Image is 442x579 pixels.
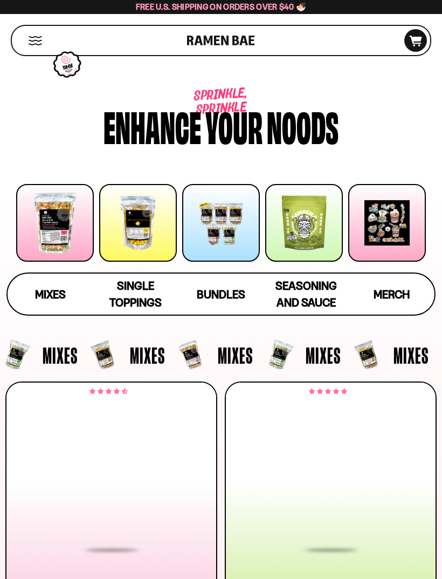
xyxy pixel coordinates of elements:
[349,274,434,315] a: Merch
[109,279,162,309] span: Single Toppings
[264,274,349,315] a: Seasoning and Sauce
[197,288,245,301] span: Bundles
[306,344,341,366] span: Mixes
[93,274,178,315] a: Single Toppings
[103,107,201,145] div: Enhance
[309,390,347,394] span: 4.76 stars
[218,344,253,366] span: Mixes
[28,36,43,45] button: Mobile Menu Trigger
[178,274,264,315] a: Bundles
[275,279,337,309] span: Seasoning and Sauce
[205,107,263,145] div: your
[374,288,410,301] span: Merch
[8,274,93,315] a: Mixes
[89,390,128,394] span: 4.68 stars
[136,2,307,12] span: Free U.S. Shipping on Orders over $40 🍜
[130,344,165,366] span: Mixes
[393,344,429,366] span: Mixes
[267,107,339,145] div: noods
[43,344,78,366] span: Mixes
[35,288,66,301] span: Mixes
